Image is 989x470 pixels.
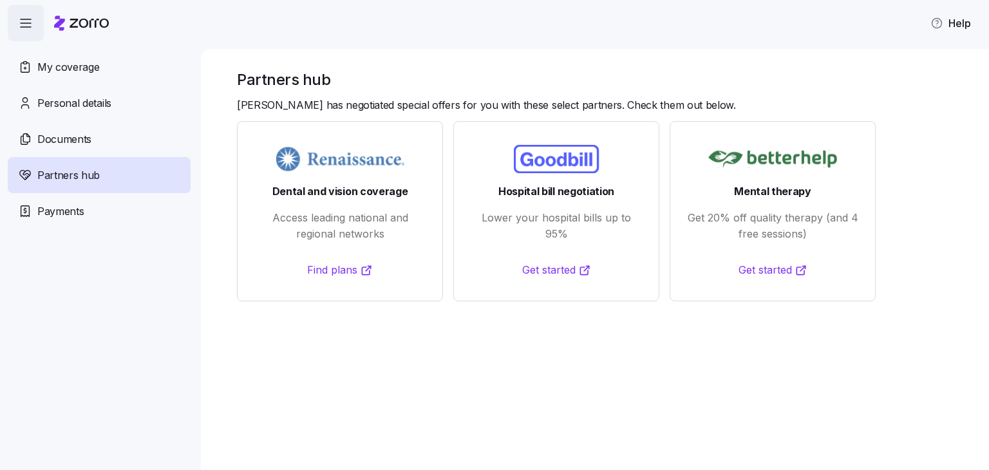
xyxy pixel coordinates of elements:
[253,210,427,242] span: Access leading national and regional networks
[37,131,91,147] span: Documents
[920,10,981,36] button: Help
[272,183,408,200] span: Dental and vision coverage
[8,49,191,85] a: My coverage
[498,183,614,200] span: Hospital bill negotiation
[8,85,191,121] a: Personal details
[686,210,860,242] span: Get 20% off quality therapy (and 4 free sessions)
[930,15,971,31] span: Help
[37,203,84,220] span: Payments
[739,262,807,278] a: Get started
[237,70,971,89] h1: Partners hub
[8,193,191,229] a: Payments
[8,157,191,193] a: Partners hub
[734,183,811,200] span: Mental therapy
[37,167,100,183] span: Partners hub
[522,262,591,278] a: Get started
[37,95,111,111] span: Personal details
[307,262,373,278] a: Find plans
[37,59,99,75] span: My coverage
[8,121,191,157] a: Documents
[469,210,643,242] span: Lower your hospital bills up to 95%
[237,97,736,113] span: [PERSON_NAME] has negotiated special offers for you with these select partners. Check them out be...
